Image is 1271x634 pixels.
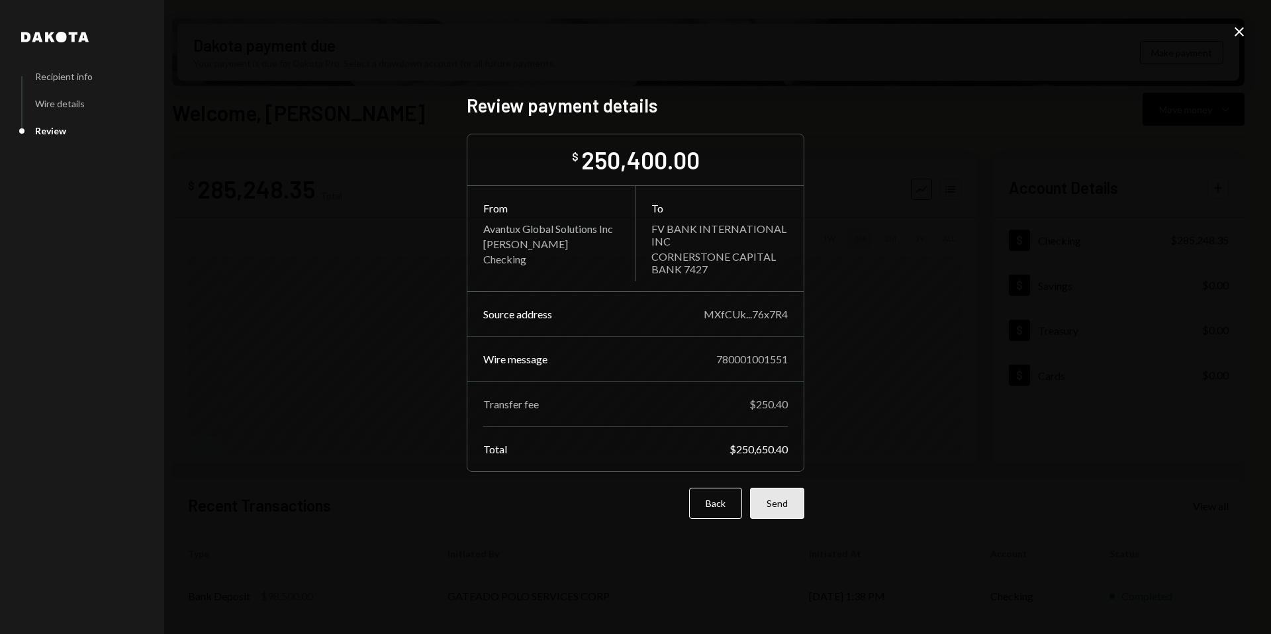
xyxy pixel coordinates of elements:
[581,145,700,175] div: 250,400.00
[35,98,85,109] div: Wire details
[704,308,788,320] div: MXfCUk...76x7R4
[730,443,788,455] div: $250,650.40
[483,308,552,320] div: Source address
[651,202,788,214] div: To
[483,253,619,265] div: Checking
[572,150,579,163] div: $
[483,202,619,214] div: From
[749,398,788,410] div: $250.40
[750,488,804,519] button: Send
[651,250,788,275] div: CORNERSTONE CAPITAL BANK 7427
[483,222,619,235] div: Avantux Global Solutions Inc
[483,238,619,250] div: [PERSON_NAME]
[483,443,507,455] div: Total
[35,125,66,136] div: Review
[716,353,788,365] div: 780001001551
[651,222,788,248] div: FV BANK INTERNATIONAL INC
[689,488,742,519] button: Back
[467,93,804,118] h2: Review payment details
[483,398,539,410] div: Transfer fee
[483,353,547,365] div: Wire message
[35,71,93,82] div: Recipient info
